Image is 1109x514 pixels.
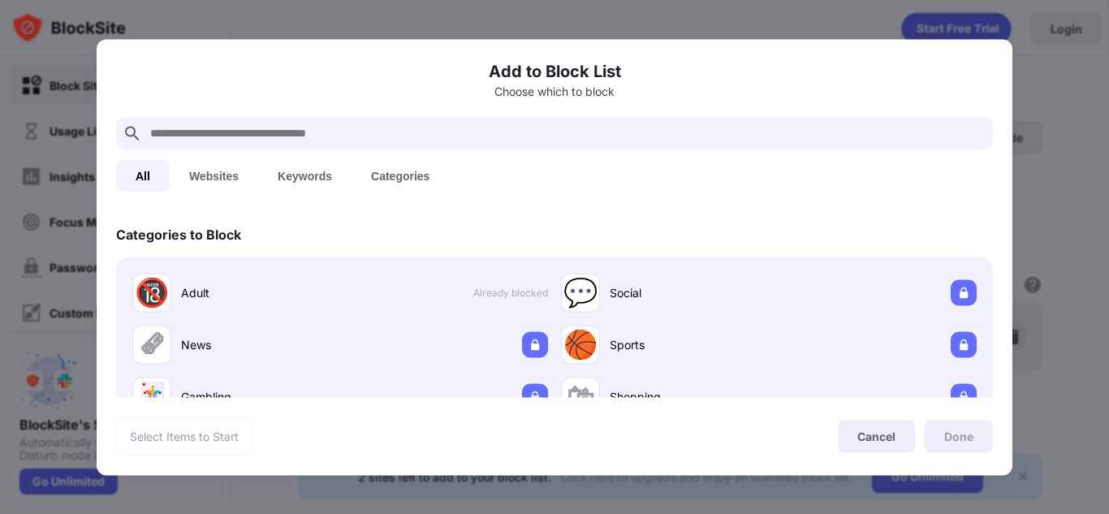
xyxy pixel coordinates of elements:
[181,284,340,301] div: Adult
[181,336,340,353] div: News
[563,276,598,309] div: 💬
[473,287,548,299] span: Already blocked
[610,388,769,405] div: Shopping
[610,336,769,353] div: Sports
[123,123,142,143] img: search.svg
[138,328,166,361] div: 🗞
[130,428,239,444] div: Select Items to Start
[116,58,993,83] h6: Add to Block List
[170,159,258,192] button: Websites
[116,84,993,97] div: Choose which to block
[857,430,895,443] div: Cancel
[258,159,352,192] button: Keywords
[135,276,169,309] div: 🔞
[567,380,594,413] div: 🛍
[563,328,598,361] div: 🏀
[181,388,340,405] div: Gambling
[135,380,169,413] div: 🃏
[610,284,769,301] div: Social
[116,226,241,242] div: Categories to Block
[352,159,449,192] button: Categories
[116,159,170,192] button: All
[944,430,973,443] div: Done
